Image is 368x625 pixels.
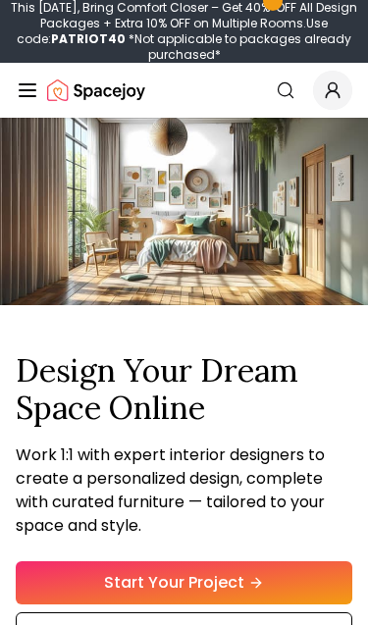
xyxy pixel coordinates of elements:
[16,63,352,118] nav: Global
[16,443,352,538] p: Work 1:1 with expert interior designers to create a personalized design, complete with curated fu...
[47,71,145,110] img: Spacejoy Logo
[16,352,352,428] h1: Design Your Dream Space Online
[16,561,352,604] a: Start Your Project
[17,15,328,47] span: Use code:
[47,71,145,110] a: Spacejoy
[51,30,126,47] b: PATRIOT40
[126,30,351,63] span: *Not applicable to packages already purchased*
